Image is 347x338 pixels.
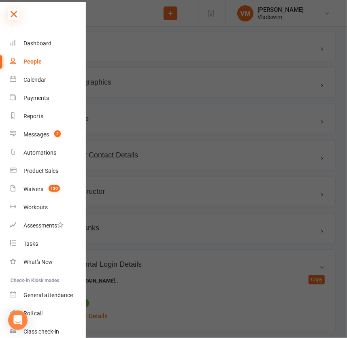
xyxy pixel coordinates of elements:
[10,34,86,53] a: Dashboard
[49,185,60,192] span: 130
[8,310,28,330] div: Open Intercom Messenger
[23,310,43,317] div: Roll call
[10,89,86,107] a: Payments
[23,95,49,101] div: Payments
[10,217,86,235] a: Assessments
[23,149,56,156] div: Automations
[23,204,48,210] div: Workouts
[23,58,42,65] div: People
[10,253,86,271] a: What's New
[23,186,43,192] div: Waivers
[23,328,59,335] div: Class check-in
[10,180,86,198] a: Waivers 130
[54,130,61,137] span: 2
[23,40,51,47] div: Dashboard
[10,53,86,71] a: People
[10,304,86,323] a: Roll call
[23,77,46,83] div: Calendar
[23,222,64,229] div: Assessments
[23,259,53,265] div: What's New
[10,286,86,304] a: General attendance kiosk mode
[10,198,86,217] a: Workouts
[23,292,73,298] div: General attendance
[10,107,86,125] a: Reports
[23,131,49,138] div: Messages
[10,125,86,144] a: Messages 2
[10,71,86,89] a: Calendar
[23,240,38,247] div: Tasks
[10,162,86,180] a: Product Sales
[10,144,86,162] a: Automations
[23,113,43,119] div: Reports
[10,235,86,253] a: Tasks
[23,168,58,174] div: Product Sales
